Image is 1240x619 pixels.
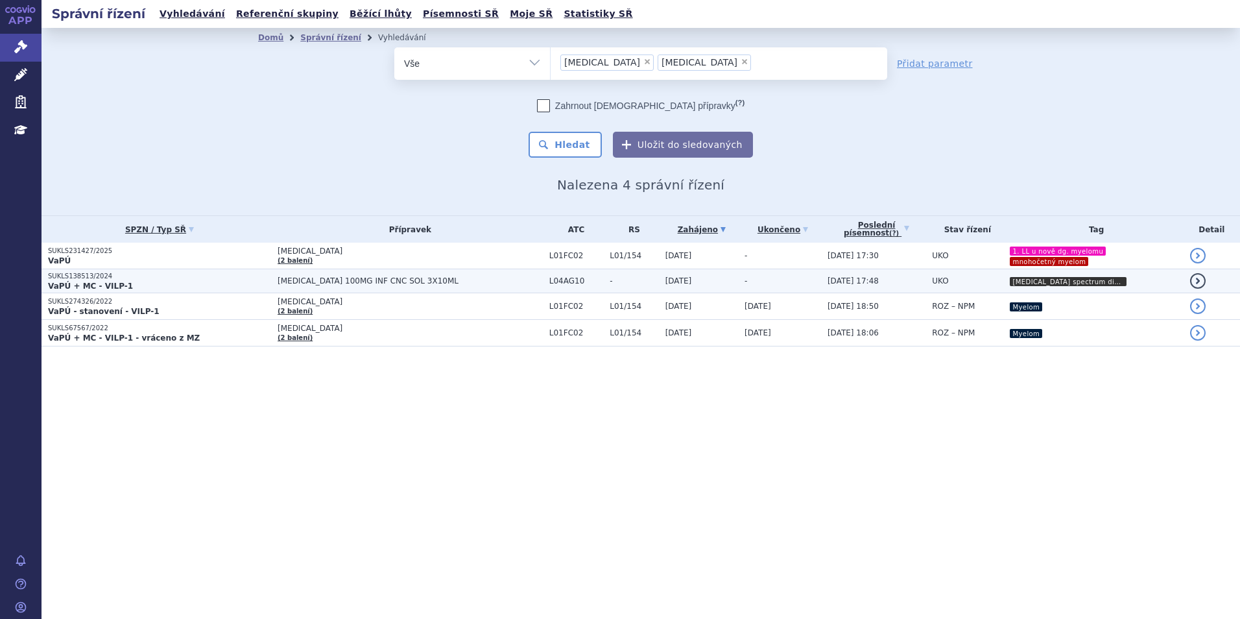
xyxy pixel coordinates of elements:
span: [DATE] [665,302,692,311]
a: Domů [258,33,283,42]
span: × [643,58,651,66]
i: mnohočetný myelom [1010,257,1088,266]
span: L01/154 [610,328,658,337]
button: Uložit do sledovaných [613,132,753,158]
span: [DATE] 17:30 [828,251,879,260]
th: Přípravek [271,216,543,243]
i: Myelom [1010,302,1042,311]
span: - [745,276,747,285]
span: UKO [932,251,948,260]
strong: VaPÚ + MC - VILP-1 [48,282,133,291]
span: Nalezena 4 správní řízení [557,177,724,193]
th: Detail [1184,216,1240,243]
span: [DATE] 17:48 [828,276,879,285]
span: L01/154 [610,302,658,311]
strong: VaPÚ [48,256,71,265]
span: × [741,58,748,66]
label: Zahrnout [DEMOGRAPHIC_DATA] přípravky [537,99,745,112]
span: ROZ – NPM [932,328,975,337]
a: SPZN / Typ SŘ [48,221,271,239]
span: L01FC02 [549,251,604,260]
a: detail [1190,248,1206,263]
span: [MEDICAL_DATA] [278,324,543,333]
span: [MEDICAL_DATA] 100MG INF CNC SOL 3X10ML [278,276,543,285]
span: [MEDICAL_DATA] [564,58,640,67]
a: Správní řízení [300,33,361,42]
span: [DATE] [665,251,692,260]
span: L01/154 [610,251,658,260]
i: 1. LL u nově dg. myelomu [1010,247,1106,256]
span: [DATE] [745,328,771,337]
i: Myelom [1010,329,1042,338]
span: [DATE] 18:06 [828,328,879,337]
th: ATC [543,216,604,243]
p: SUKLS67567/2022 [48,324,271,333]
a: detail [1190,298,1206,314]
span: - [745,251,747,260]
p: SUKLS231427/2025 [48,247,271,256]
span: [DATE] [665,276,692,285]
a: (2 balení) [278,334,313,341]
th: Tag [1003,216,1183,243]
span: [MEDICAL_DATA] [278,297,543,306]
span: ROZ – NPM [932,302,975,311]
a: (2 balení) [278,308,313,315]
a: detail [1190,325,1206,341]
span: [MEDICAL_DATA] [662,58,737,67]
a: Ukončeno [745,221,821,239]
input: [MEDICAL_DATA][MEDICAL_DATA] [755,54,762,70]
li: Vyhledávání [378,28,443,47]
p: SUKLS138513/2024 [48,272,271,281]
a: (2 balení) [278,257,313,264]
a: Poslednípísemnost(?) [828,216,925,243]
span: L01FC02 [549,328,604,337]
a: Statistiky SŘ [560,5,636,23]
a: Běžící lhůty [346,5,416,23]
abbr: (?) [735,99,745,107]
span: [DATE] [745,302,771,311]
th: RS [603,216,658,243]
strong: VaPÚ - stanovení - VILP-1 [48,307,160,316]
a: Moje SŘ [506,5,556,23]
abbr: (?) [889,230,899,237]
span: L04AG10 [549,276,604,285]
a: Zahájeno [665,221,738,239]
i: [MEDICAL_DATA] spectrum disorder NMOSD [1010,277,1127,286]
span: [MEDICAL_DATA] [278,247,543,256]
a: Referenční skupiny [232,5,342,23]
a: Vyhledávání [156,5,229,23]
th: Stav řízení [925,216,1003,243]
span: [DATE] [665,328,692,337]
span: - [610,276,658,285]
span: L01FC02 [549,302,604,311]
strong: VaPÚ + MC - VILP-1 - vráceno z MZ [48,334,200,343]
h2: Správní řízení [42,5,156,23]
a: Písemnosti SŘ [419,5,503,23]
span: UKO [932,276,948,285]
a: detail [1190,273,1206,289]
button: Hledat [529,132,602,158]
span: [DATE] 18:50 [828,302,879,311]
p: SUKLS274326/2022 [48,297,271,306]
a: Přidat parametr [897,57,973,70]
